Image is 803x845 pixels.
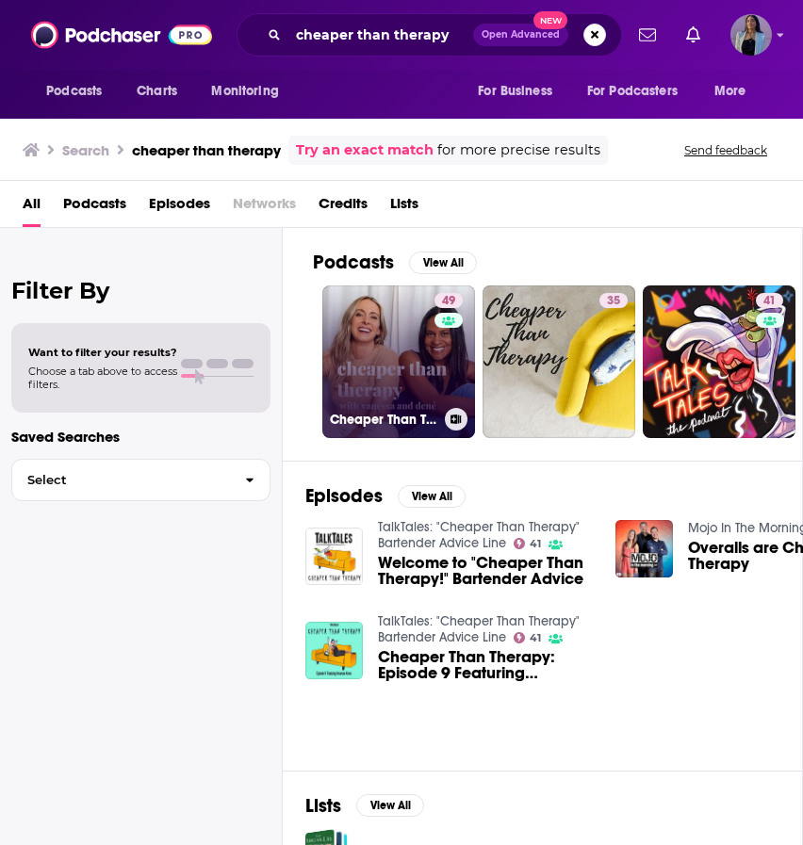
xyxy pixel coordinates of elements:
span: Select [12,474,230,486]
button: open menu [33,73,126,109]
span: Networks [233,188,296,227]
h3: cheaper than therapy [132,141,281,159]
h2: Episodes [305,484,383,508]
a: Show notifications dropdown [679,19,708,51]
h2: Lists [305,794,341,818]
img: Cheaper Than Therapy: Episode 9 Featuring Annarose Krone From Los Angeles [305,622,363,679]
span: Charts [137,78,177,105]
div: Search podcasts, credits, & more... [237,13,622,57]
button: Open AdvancedNew [473,24,568,46]
a: EpisodesView All [305,484,466,508]
button: Select [11,459,270,501]
button: open menu [465,73,576,109]
span: 41 [530,540,541,548]
img: Podchaser - Follow, Share and Rate Podcasts [31,17,212,53]
input: Search podcasts, credits, & more... [288,20,473,50]
a: 35 [483,285,635,438]
a: 41 [514,538,542,549]
a: Charts [124,73,188,109]
button: View All [409,252,477,274]
a: ListsView All [305,794,424,818]
a: PodcastsView All [313,251,477,274]
button: View All [356,794,424,817]
span: Choose a tab above to access filters. [28,365,177,391]
button: View All [398,485,466,508]
a: Show notifications dropdown [631,19,664,51]
a: TalkTales: "Cheaper Than Therapy" Bartender Advice Line [378,613,580,645]
span: Open Advanced [482,30,560,40]
p: Saved Searches [11,428,270,446]
a: Podcasts [63,188,126,227]
a: TalkTales: "Cheaper Than Therapy" Bartender Advice Line [378,519,580,551]
button: Show profile menu [730,14,772,56]
a: All [23,188,41,227]
h3: Search [62,141,109,159]
span: 41 [530,634,541,642]
span: for more precise results [437,139,600,161]
span: Monitoring [211,78,278,105]
button: Send feedback [679,142,773,158]
h3: Cheaper Than Therapy with [PERSON_NAME] and [PERSON_NAME] [330,412,437,428]
button: open menu [198,73,303,109]
button: open menu [575,73,705,109]
span: More [714,78,746,105]
span: 35 [607,292,620,311]
a: 41 [756,293,783,308]
span: Podcasts [46,78,102,105]
a: 41 [643,285,795,438]
img: User Profile [730,14,772,56]
a: 35 [599,293,628,308]
span: For Podcasters [587,78,678,105]
a: Try an exact match [296,139,434,161]
span: Cheaper Than Therapy: Episode 9 Featuring [PERSON_NAME] From [GEOGRAPHIC_DATA] [378,649,593,681]
a: Cheaper Than Therapy: Episode 9 Featuring Annarose Krone From Los Angeles [378,649,593,681]
span: Logged in as maria.pina [730,14,772,56]
span: For Business [478,78,552,105]
img: Welcome to "Cheaper Than Therapy!" Bartender Advice [305,528,363,585]
a: Lists [390,188,418,227]
a: 49Cheaper Than Therapy with [PERSON_NAME] and [PERSON_NAME] [322,285,475,438]
a: Episodes [149,188,210,227]
a: 49 [434,293,463,308]
img: Overalls are Cheaper Than Therapy [615,520,673,577]
h2: Podcasts [313,251,394,274]
h2: Filter By [11,277,270,304]
span: New [533,11,567,29]
a: Welcome to "Cheaper Than Therapy!" Bartender Advice [378,555,593,587]
span: Want to filter your results? [28,346,177,359]
span: 41 [763,292,776,311]
a: Credits [319,188,368,227]
button: open menu [701,73,770,109]
a: 41 [514,632,542,643]
span: 49 [442,292,455,311]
